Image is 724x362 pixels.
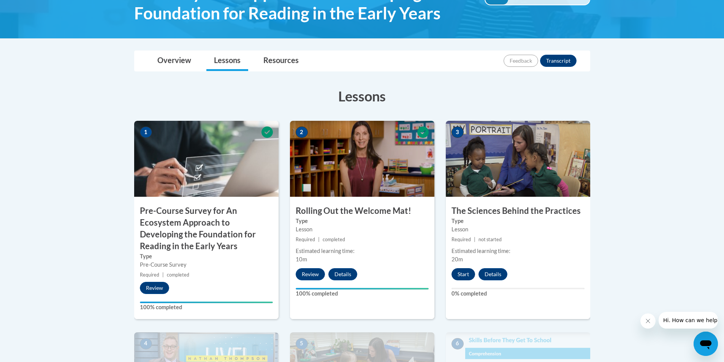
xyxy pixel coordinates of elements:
iframe: Close message [640,313,656,329]
div: Pre-Course Survey [140,261,273,269]
iframe: Button to launch messaging window [694,332,718,356]
label: Type [296,217,429,225]
button: Details [478,268,507,280]
div: Your progress [140,302,273,303]
span: 5 [296,338,308,349]
span: Required [452,237,471,242]
label: 0% completed [452,289,585,298]
span: 10m [296,256,307,262]
span: 2 [296,126,308,138]
img: Course Image [290,121,434,197]
a: Lessons [206,51,248,71]
span: Required [140,272,159,278]
button: Review [140,282,169,294]
img: Course Image [134,121,279,197]
span: completed [167,272,189,278]
span: 4 [140,338,152,349]
a: Overview [150,51,199,71]
span: Hi. How can we help? [5,5,62,11]
h3: Rolling Out the Welcome Mat! [290,205,434,217]
span: Required [296,237,315,242]
h3: Lessons [134,87,590,106]
div: Estimated learning time: [452,247,585,255]
span: | [162,272,164,278]
label: Type [140,252,273,261]
label: 100% completed [140,303,273,311]
span: completed [323,237,345,242]
label: Type [452,217,585,225]
span: 1 [140,126,152,138]
span: | [318,237,320,242]
span: 6 [452,338,464,349]
span: not started [478,237,502,242]
span: | [474,237,475,242]
div: Your progress [296,288,429,289]
button: Details [328,268,357,280]
iframe: Message from company [659,312,718,329]
h3: The Sciences Behind the Practices [446,205,590,217]
button: Start [452,268,475,280]
span: 3 [452,126,464,138]
div: Lesson [296,225,429,234]
a: Resources [256,51,306,71]
button: Review [296,268,325,280]
h3: Pre-Course Survey for An Ecosystem Approach to Developing the Foundation for Reading in the Early... [134,205,279,252]
button: Feedback [504,55,538,67]
button: Transcript [540,55,577,67]
div: Lesson [452,225,585,234]
img: Course Image [446,121,590,197]
div: Estimated learning time: [296,247,429,255]
span: 20m [452,256,463,262]
label: 100% completed [296,289,429,298]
